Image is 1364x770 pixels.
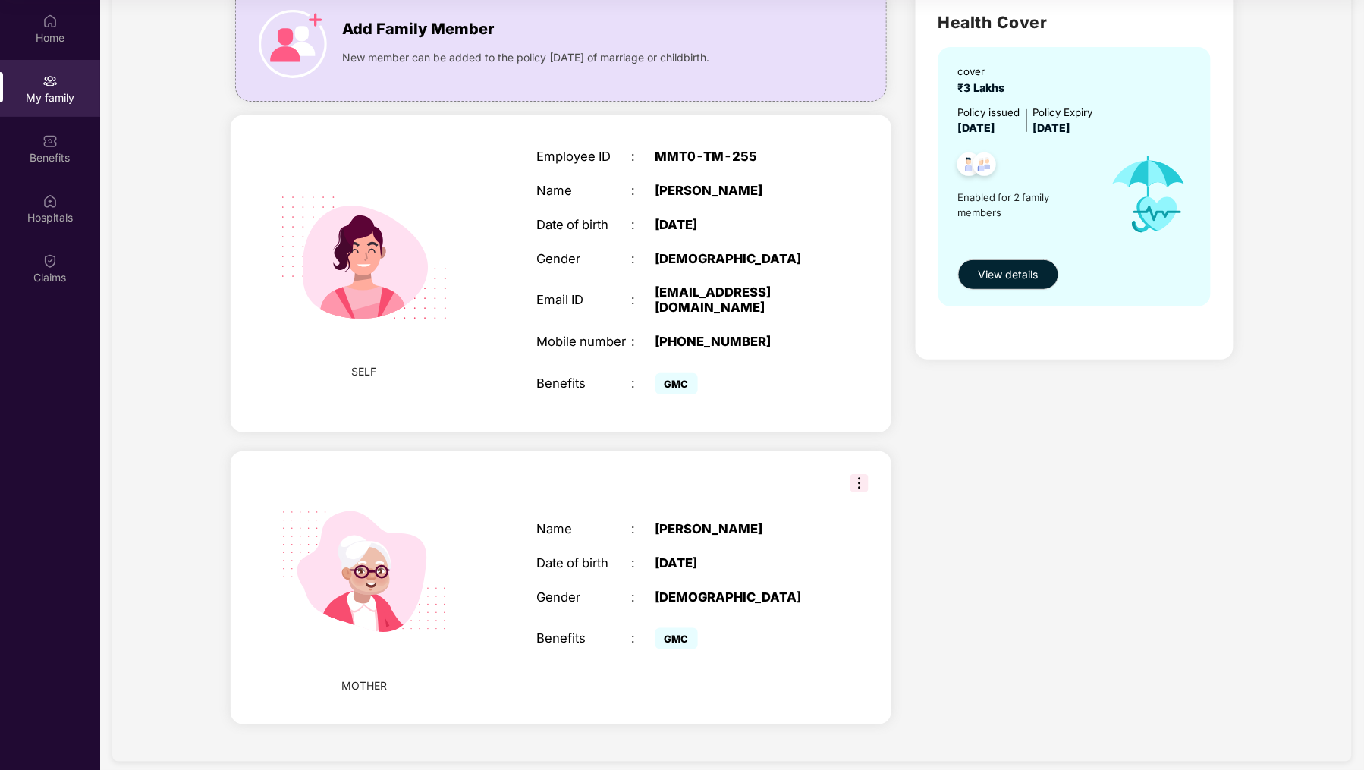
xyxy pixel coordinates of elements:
[655,590,822,605] div: [DEMOGRAPHIC_DATA]
[536,149,631,165] div: Employee ID
[655,522,822,537] div: [PERSON_NAME]
[958,190,1096,221] span: Enabled for 2 family members
[850,474,869,492] img: svg+xml;base64,PHN2ZyB3aWR0aD0iMzIiIGhlaWdodD0iMzIiIHZpZXdCb3g9IjAgMCAzMiAzMiIgZmlsbD0ibm9uZSIgeG...
[536,184,631,199] div: Name
[536,556,631,571] div: Date of birth
[536,335,631,350] div: Mobile number
[958,259,1059,290] button: View details
[958,64,1011,80] div: cover
[42,74,58,89] img: svg+xml;base64,PHN2ZyB3aWR0aD0iMjAiIGhlaWdodD0iMjAiIHZpZXdCb3g9IjAgMCAyMCAyMCIgZmlsbD0ibm9uZSIgeG...
[341,677,387,694] span: MOTHER
[938,10,1211,35] h2: Health Cover
[655,373,698,394] span: GMC
[351,363,376,380] span: SELF
[536,218,631,233] div: Date of birth
[342,17,494,41] span: Add Family Member
[1033,105,1093,121] div: Policy Expiry
[632,631,655,646] div: :
[536,376,631,391] div: Benefits
[259,467,470,677] img: svg+xml;base64,PHN2ZyB4bWxucz0iaHR0cDovL3d3dy53My5vcmcvMjAwMC9zdmciIHdpZHRoPSIyMjQiIGhlaWdodD0iMT...
[655,628,698,649] span: GMC
[951,148,988,185] img: svg+xml;base64,PHN2ZyB4bWxucz0iaHR0cDovL3d3dy53My5vcmcvMjAwMC9zdmciIHdpZHRoPSI0OC45NDMiIGhlaWdodD...
[655,149,822,165] div: MMT0-TM-255
[655,218,822,233] div: [DATE]
[1095,137,1202,252] img: icon
[632,252,655,267] div: :
[632,184,655,199] div: :
[632,293,655,308] div: :
[979,266,1039,283] span: View details
[655,285,822,316] div: [EMAIL_ADDRESS][DOMAIN_NAME]
[536,293,631,308] div: Email ID
[632,149,655,165] div: :
[42,14,58,29] img: svg+xml;base64,PHN2ZyBpZD0iSG9tZSIgeG1sbnM9Imh0dHA6Ly93d3cudzMub3JnLzIwMDAvc3ZnIiB3aWR0aD0iMjAiIG...
[632,590,655,605] div: :
[655,252,822,267] div: [DEMOGRAPHIC_DATA]
[655,335,822,350] div: [PHONE_NUMBER]
[655,184,822,199] div: [PERSON_NAME]
[259,10,327,78] img: icon
[536,631,631,646] div: Benefits
[536,522,631,537] div: Name
[632,376,655,391] div: :
[958,121,996,134] span: [DATE]
[259,152,470,363] img: svg+xml;base64,PHN2ZyB4bWxucz0iaHR0cDovL3d3dy53My5vcmcvMjAwMC9zdmciIHdpZHRoPSIyMjQiIGhlaWdodD0iMT...
[342,49,709,66] span: New member can be added to the policy [DATE] of marriage or childbirth.
[632,556,655,571] div: :
[958,81,1011,94] span: ₹3 Lakhs
[42,253,58,269] img: svg+xml;base64,PHN2ZyBpZD0iQ2xhaW0iIHhtbG5zPSJodHRwOi8vd3d3LnczLm9yZy8yMDAwL3N2ZyIgd2lkdGg9IjIwIi...
[42,134,58,149] img: svg+xml;base64,PHN2ZyBpZD0iQmVuZWZpdHMiIHhtbG5zPSJodHRwOi8vd3d3LnczLm9yZy8yMDAwL3N2ZyIgd2lkdGg9Ij...
[632,335,655,350] div: :
[958,105,1020,121] div: Policy issued
[1033,121,1071,134] span: [DATE]
[632,522,655,537] div: :
[536,590,631,605] div: Gender
[655,556,822,571] div: [DATE]
[536,252,631,267] div: Gender
[632,218,655,233] div: :
[966,148,1004,185] img: svg+xml;base64,PHN2ZyB4bWxucz0iaHR0cDovL3d3dy53My5vcmcvMjAwMC9zdmciIHdpZHRoPSI0OC45NDMiIGhlaWdodD...
[42,193,58,209] img: svg+xml;base64,PHN2ZyBpZD0iSG9zcGl0YWxzIiB4bWxucz0iaHR0cDovL3d3dy53My5vcmcvMjAwMC9zdmciIHdpZHRoPS...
